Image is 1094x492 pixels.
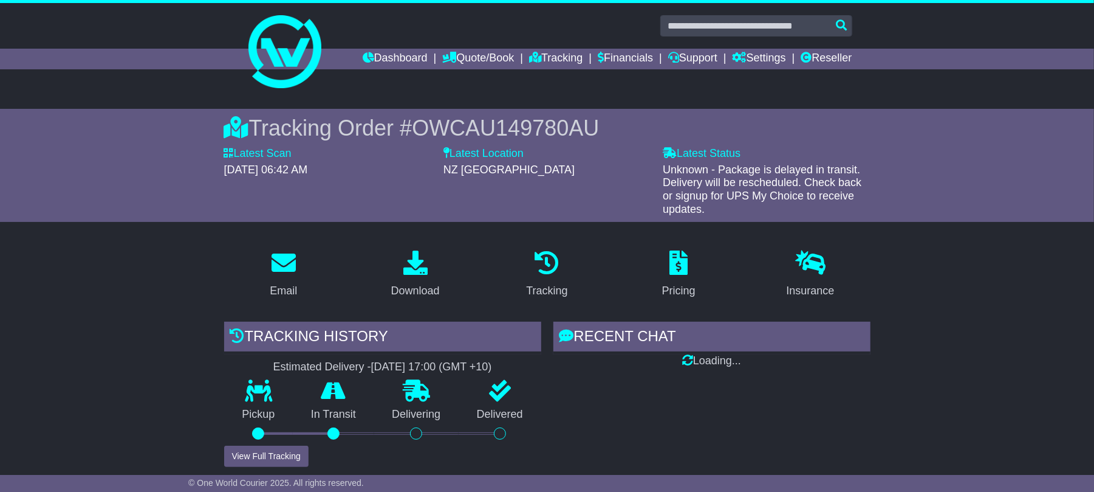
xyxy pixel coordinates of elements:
[459,408,541,421] p: Delivered
[443,164,575,176] span: NZ [GEOGRAPHIC_DATA]
[270,283,297,299] div: Email
[787,283,835,299] div: Insurance
[391,283,440,299] div: Download
[224,147,292,161] label: Latest Scan
[553,322,870,355] div: RECENT CHAT
[224,164,308,176] span: [DATE] 06:42 AM
[412,116,599,140] span: OWCAU149780AU
[293,408,374,421] p: In Transit
[654,246,703,303] a: Pricing
[518,246,575,303] a: Tracking
[383,246,448,303] a: Download
[662,283,696,299] div: Pricing
[443,147,524,161] label: Latest Location
[663,164,861,215] span: Unknown - Package is delayed in transit. Delivery will be rescheduled. Check back or signup for U...
[363,49,428,69] a: Dashboard
[733,49,786,69] a: Settings
[224,361,541,374] div: Estimated Delivery -
[598,49,653,69] a: Financials
[371,361,492,374] div: [DATE] 17:00 (GMT +10)
[779,246,843,303] a: Insurance
[224,408,293,421] p: Pickup
[442,49,514,69] a: Quote/Book
[801,49,852,69] a: Reseller
[374,408,459,421] p: Delivering
[663,147,740,161] label: Latest Status
[262,246,305,303] a: Email
[668,49,717,69] a: Support
[224,446,309,467] button: View Full Tracking
[526,283,567,299] div: Tracking
[529,49,583,69] a: Tracking
[553,355,870,368] div: Loading...
[224,322,541,355] div: Tracking history
[224,115,870,141] div: Tracking Order #
[188,478,364,488] span: © One World Courier 2025. All rights reserved.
